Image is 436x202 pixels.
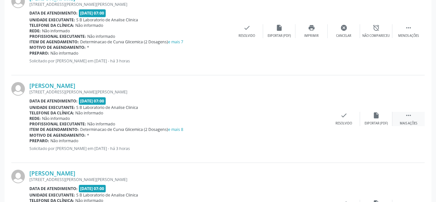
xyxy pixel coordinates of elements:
b: Telefone da clínica: [29,23,74,28]
div: Cancelar [336,34,351,38]
span: Não informado [42,28,70,34]
div: Não compareceu [362,34,390,38]
img: img [11,170,25,183]
b: Rede: [29,28,41,34]
span: Não informado [87,34,115,39]
span: Não informado [50,138,78,144]
i: insert_drive_file [276,24,283,31]
p: Solicitado por [PERSON_NAME] em [DATE] - há 3 horas [29,58,231,64]
b: Motivo de agendamento: [29,133,86,138]
i:  [405,24,412,31]
i: cancel [340,24,347,31]
p: Solicitado por [PERSON_NAME] em [DATE] - há 3 horas [29,146,328,151]
b: Motivo de agendamento: [29,45,86,50]
div: [STREET_ADDRESS][PERSON_NAME][PERSON_NAME] [29,2,231,7]
span: S B Laboratorio de Analise Clinica [76,105,138,110]
span: Não informado [87,121,115,127]
span: [DATE] 07:00 [79,9,106,17]
span: S B Laboratorio de Analise Clinica [76,192,138,198]
b: Telefone da clínica: [29,110,74,116]
b: Data de atendimento: [29,98,78,104]
b: Preparo: [29,50,49,56]
span: S B Laboratorio de Analise Clinica [76,17,138,23]
span: Determinacao de Curva Glicemica (2 Dosagens) [80,39,183,45]
b: Unidade executante: [29,192,75,198]
i: insert_drive_file [373,112,380,119]
div: Resolvido [239,34,255,38]
b: Data de atendimento: [29,186,78,191]
span: [DATE] 07:00 [79,97,106,105]
div: Imprimir [304,34,319,38]
i:  [405,112,412,119]
a: e mais 7 [168,39,183,45]
i: check [340,112,347,119]
b: Unidade executante: [29,105,75,110]
span: Não informado [75,110,103,116]
i: check [243,24,250,31]
b: Item de agendamento: [29,127,79,132]
b: Profissional executante: [29,34,86,39]
img: img [11,82,25,96]
b: Rede: [29,116,41,121]
a: [PERSON_NAME] [29,170,75,177]
a: e mais 8 [168,127,183,132]
b: Profissional executante: [29,121,86,127]
b: Unidade executante: [29,17,75,23]
span: [DATE] 07:00 [79,185,106,192]
div: Exportar (PDF) [268,34,291,38]
span: Determinacao de Curva Glicemica (2 Dosagens) [80,127,183,132]
div: [STREET_ADDRESS][PERSON_NAME][PERSON_NAME] [29,177,328,182]
div: [STREET_ADDRESS][PERSON_NAME][PERSON_NAME] [29,89,328,95]
span: Não informado [75,23,103,28]
div: Menos ações [398,34,419,38]
i: alarm_off [373,24,380,31]
a: [PERSON_NAME] [29,82,75,89]
span: Não informado [50,50,78,56]
div: Exportar (PDF) [365,121,388,126]
div: Mais ações [400,121,417,126]
b: Preparo: [29,138,49,144]
b: Item de agendamento: [29,39,79,45]
i: print [308,24,315,31]
div: Resolvido [335,121,352,126]
span: Não informado [42,116,70,121]
b: Data de atendimento: [29,10,78,16]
